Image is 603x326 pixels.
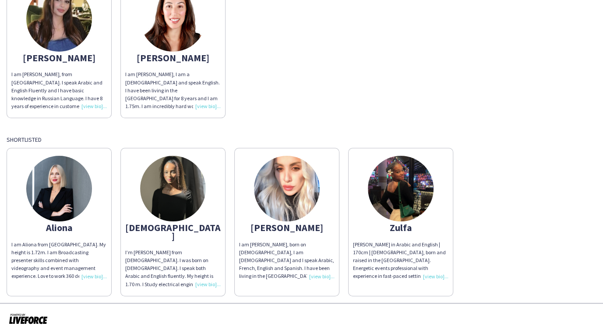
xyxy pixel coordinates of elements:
div: [DEMOGRAPHIC_DATA] [125,224,221,239]
div: [PERSON_NAME] [239,224,335,231]
img: thumb-a10223b6-0e97-4deb-840b-eaf03b131c75.jpg [368,156,434,221]
div: [PERSON_NAME] in Arabic and English | 170cm | [DEMOGRAPHIC_DATA], born and raised in the [GEOGRAP... [353,241,448,280]
div: Zulfa [353,224,448,231]
div: I am [PERSON_NAME], born on [DEMOGRAPHIC_DATA], I am [DEMOGRAPHIC_DATA] and I speak Arabic, Frenc... [239,241,335,280]
div: I’m [PERSON_NAME] from [DEMOGRAPHIC_DATA]. I was born on [DEMOGRAPHIC_DATA]. I speak both Arabic ... [125,249,221,288]
img: thumb-ed57183c-5224-4d86-b33d-6d21f644195a.jpg [254,156,320,221]
div: I am Aliona from [GEOGRAPHIC_DATA]. My height is 1.72m. I am Broadcasting presenter skills combin... [11,241,107,280]
div: I am [PERSON_NAME], from [GEOGRAPHIC_DATA]. I speak Arabic and English Fluently and I have basic ... [11,70,107,110]
img: Powered by Liveforce [9,312,48,325]
img: thumb-c1cbc0db-c711-4bd3-8699-9a5d1fa5d5a3.jpg [140,156,206,221]
div: [PERSON_NAME] [125,54,221,62]
div: I am [PERSON_NAME], I am a [DEMOGRAPHIC_DATA] and speak English. I have been living in the [GEOGR... [125,70,221,110]
div: [PERSON_NAME] [11,54,107,62]
div: Aliona [11,224,107,231]
div: Shortlisted [7,136,596,144]
img: thumb-63b30602c7c97.png [26,156,92,221]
